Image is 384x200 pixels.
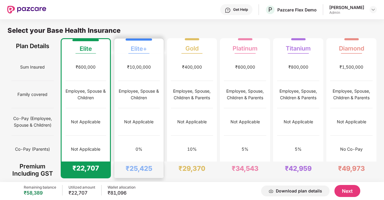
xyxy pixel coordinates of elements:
span: Co-Pay (Parents) [15,143,50,155]
div: Not Applicable [124,118,154,125]
div: ₹22,707 [72,164,99,172]
div: Download plan details [276,189,322,193]
img: svg+xml;base64,PHN2ZyBpZD0iRG93bmxvYWQtMzJ4MzIiIHhtbG5zPSJodHRwOi8vd3d3LnczLm9yZy8yMDAwL3N2ZyIgd2... [269,189,273,193]
span: Sum Insured [20,61,45,73]
div: ₹22,707 [69,190,95,196]
div: Employee, Spouse, Children & Parents [224,88,266,101]
div: ₹800,000 [288,64,308,70]
div: Employee, Spouse & Children [66,88,106,101]
img: svg+xml;base64,PHN2ZyBpZD0iRHJvcGRvd24tMzJ4MzIiIHhtbG5zPSJodHRwOi8vd3d3LnczLm9yZy8yMDAwL3N2ZyIgd2... [371,7,376,12]
div: 10% [187,146,197,152]
div: Premium Including GST [11,162,54,178]
div: ₹25,425 [126,164,152,173]
div: Not Applicable [71,146,100,152]
div: 5% [295,146,302,152]
div: ₹600,000 [76,64,96,70]
span: Family covered [17,89,47,100]
div: Employee, Spouse, Children & Parents [330,88,373,101]
div: Not Applicable [284,118,313,125]
div: Utilized amount [69,185,95,190]
div: Not Applicable [230,118,260,125]
div: Titanium [286,40,311,52]
div: Gold [185,40,199,52]
div: Remaining balance [24,185,56,190]
div: Employee, Spouse & Children [118,88,160,101]
div: ₹29,370 [178,164,205,173]
div: Get Help [233,7,248,12]
div: ₹49,973 [338,164,365,173]
div: ₹600,000 [235,64,255,70]
div: Wallet allocation [108,185,136,190]
div: Diamond [339,40,364,52]
span: P [268,6,272,13]
div: Admin [329,10,364,15]
div: Platinum [233,40,258,52]
div: ₹58,389 [24,190,56,196]
div: ₹42,959 [285,164,312,173]
div: ₹10,00,000 [127,64,151,70]
button: Next [334,185,360,197]
div: 5% [242,146,248,152]
img: New Pazcare Logo [7,6,46,14]
div: [PERSON_NAME] [329,5,364,10]
div: Not Applicable [177,118,207,125]
div: ₹400,000 [182,64,202,70]
div: ₹81,096 [108,190,136,196]
div: Elite [80,40,92,52]
div: Employee, Spouse, Children & Parents [277,88,319,101]
button: Download plan details [261,186,330,196]
img: svg+xml;base64,PHN2ZyBpZD0iSGVscC0zMngzMiIgeG1sbnM9Imh0dHA6Ly93d3cudzMub3JnLzIwMDAvc3ZnIiB3aWR0aD... [225,7,231,13]
div: 0% [136,146,142,152]
div: Elite+ [131,40,147,52]
div: ₹1,500,000 [340,64,363,70]
div: No Co-Pay [340,146,363,152]
div: Not Applicable [71,118,100,125]
div: Pazcare Flex Demo [277,7,317,13]
span: Co-Pay (Employee, Spouse & Children) [11,113,54,131]
div: Employee, Spouse, Children & Parents [171,88,213,101]
div: Select your Base Health Insurance [8,26,376,38]
div: ₹34,543 [232,164,258,173]
div: Plan Details [11,38,54,54]
div: Not Applicable [337,118,366,125]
